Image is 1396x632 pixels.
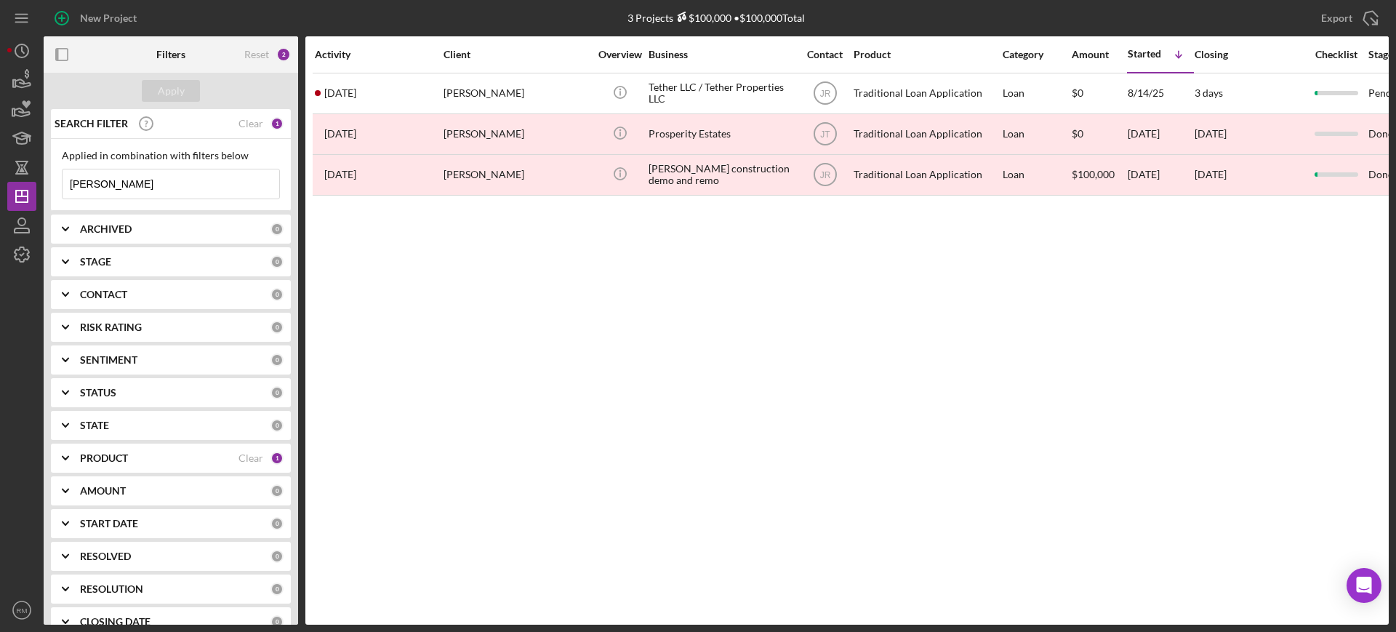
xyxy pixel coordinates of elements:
[819,89,830,99] text: JR
[324,87,356,99] time: 2025-08-14 21:06
[1195,127,1227,140] time: [DATE]
[142,80,200,102] button: Apply
[55,118,128,129] b: SEARCH FILTER
[627,12,805,24] div: 3 Projects • $100,000 Total
[270,550,284,563] div: 0
[324,169,356,180] time: 2024-05-20 14:14
[1128,115,1193,153] div: [DATE]
[649,74,794,113] div: Tether LLC / Tether Properties LLC
[444,74,589,113] div: [PERSON_NAME]
[649,156,794,194] div: [PERSON_NAME] construction demo and remo
[1128,74,1193,113] div: 8/14/25
[1003,74,1070,113] div: Loan
[819,170,830,180] text: JR
[270,484,284,497] div: 0
[270,419,284,432] div: 0
[1003,115,1070,153] div: Loan
[444,49,589,60] div: Client
[80,256,111,268] b: STAGE
[80,321,142,333] b: RISK RATING
[80,223,132,235] b: ARCHIVED
[444,156,589,194] div: [PERSON_NAME]
[80,518,138,529] b: START DATE
[649,49,794,60] div: Business
[238,118,263,129] div: Clear
[80,452,128,464] b: PRODUCT
[1128,156,1193,194] div: [DATE]
[270,255,284,268] div: 0
[44,4,151,33] button: New Project
[1195,49,1304,60] div: Closing
[444,115,589,153] div: [PERSON_NAME]
[276,47,291,62] div: 2
[1072,87,1083,99] span: $0
[798,49,852,60] div: Contact
[270,452,284,465] div: 1
[1195,168,1227,180] time: [DATE]
[270,517,284,530] div: 0
[80,616,151,628] b: CLOSING DATE
[7,596,36,625] button: RM
[1128,48,1161,60] div: Started
[854,49,999,60] div: Product
[80,4,137,33] div: New Project
[1072,49,1126,60] div: Amount
[270,223,284,236] div: 0
[854,74,999,113] div: Traditional Loan Application
[270,321,284,334] div: 0
[80,551,131,562] b: RESOLVED
[17,607,28,615] text: RM
[270,615,284,628] div: 0
[593,49,647,60] div: Overview
[156,49,185,60] b: Filters
[1195,87,1223,99] time: 3 days
[1347,568,1381,603] div: Open Intercom Messenger
[315,49,442,60] div: Activity
[80,387,116,399] b: STATUS
[1072,115,1126,153] div: $0
[270,288,284,301] div: 0
[1072,156,1126,194] div: $100,000
[158,80,185,102] div: Apply
[244,49,269,60] div: Reset
[270,117,284,130] div: 1
[1307,4,1389,33] button: Export
[1305,49,1367,60] div: Checklist
[80,354,137,366] b: SENTIMENT
[270,353,284,367] div: 0
[80,420,109,431] b: STATE
[649,115,794,153] div: Prosperity Estates
[854,156,999,194] div: Traditional Loan Application
[820,129,830,140] text: JT
[1003,49,1070,60] div: Category
[1321,4,1352,33] div: Export
[1003,156,1070,194] div: Loan
[80,485,126,497] b: AMOUNT
[673,12,731,24] div: $100,000
[62,150,280,161] div: Applied in combination with filters below
[270,583,284,596] div: 0
[80,289,127,300] b: CONTACT
[854,115,999,153] div: Traditional Loan Application
[324,128,356,140] time: 2024-07-31 13:34
[238,452,263,464] div: Clear
[80,583,143,595] b: RESOLUTION
[270,386,284,399] div: 0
